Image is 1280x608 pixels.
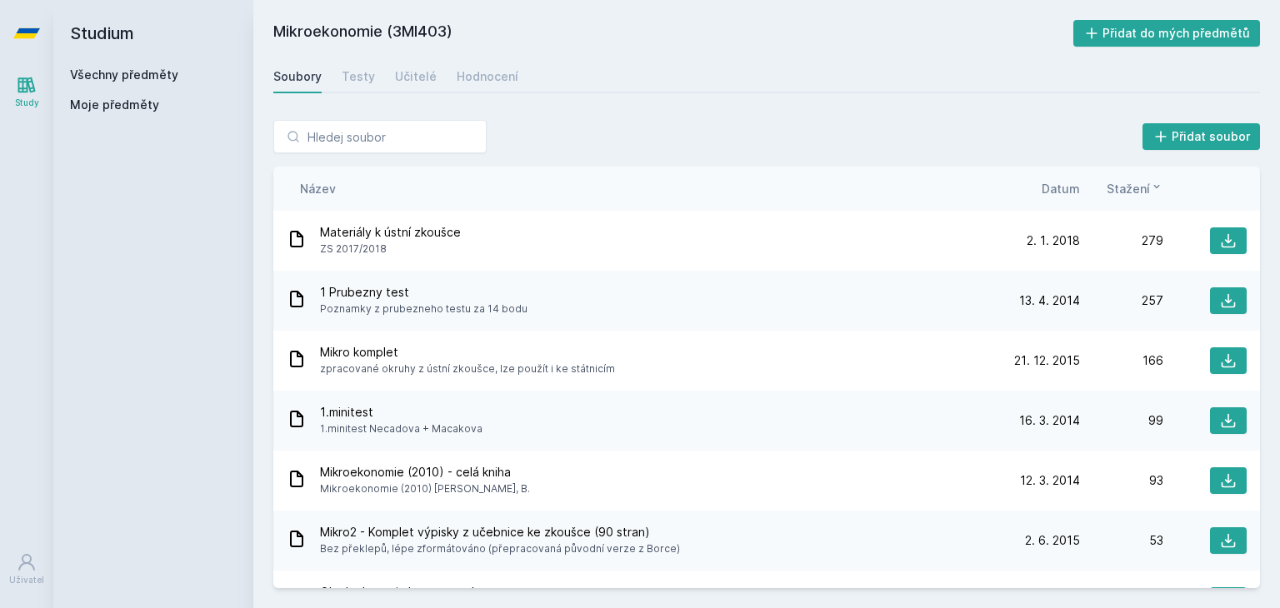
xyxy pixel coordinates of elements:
input: Hledej soubor [273,120,487,153]
a: Učitelé [395,60,437,93]
span: Bez překlepů, lépe zformátováno (přepracovaná původní verze z Borce) [320,541,680,557]
div: Učitelé [395,68,437,85]
a: Study [3,67,50,117]
a: Hodnocení [457,60,518,93]
span: Okruhy k ustni zkousce souhrn [320,584,594,601]
button: Stažení [1107,180,1163,197]
span: 13. 4. 2014 [1019,292,1080,309]
span: Mikro komplet [320,344,615,361]
span: 2. 1. 2018 [1027,232,1080,249]
span: 12. 3. 2014 [1020,472,1080,489]
div: 93 [1080,472,1163,489]
span: zpracované okruhy z ústní zkoušce, lze použít i ke státnicím [320,361,615,377]
a: Uživatel [3,544,50,595]
button: Přidat do mých předmětů [1073,20,1261,47]
h2: Mikroekonomie (3MI403) [273,20,1073,47]
span: Stažení [1107,180,1150,197]
div: 257 [1080,292,1163,309]
span: 1.minitest [320,404,482,421]
span: 1 Prubezny test [320,284,527,301]
button: Datum [1042,180,1080,197]
span: Moje předměty [70,97,159,113]
a: Testy [342,60,375,93]
a: Soubory [273,60,322,93]
div: 53 [1080,532,1163,549]
span: 16. 3. 2014 [1019,412,1080,429]
span: Poznamky z prubezneho testu za 14 bodu [320,301,527,317]
div: Hodnocení [457,68,518,85]
div: 166 [1080,352,1163,369]
div: Testy [342,68,375,85]
span: 2. 6. 2015 [1025,532,1080,549]
button: Název [300,180,336,197]
span: Materiály k ústní zkoušce [320,224,461,241]
a: Všechny předměty [70,67,178,82]
button: Přidat soubor [1142,123,1261,150]
div: Uživatel [9,574,44,586]
span: Mikroekonomie (2010) [PERSON_NAME], B. [320,481,530,497]
div: 279 [1080,232,1163,249]
div: Soubory [273,68,322,85]
div: 99 [1080,412,1163,429]
span: 21. 12. 2015 [1014,352,1080,369]
span: 1.minitest Necadova + Macakova [320,421,482,437]
span: Mikroekonomie (2010) - celá kniha [320,464,530,481]
div: Study [15,97,39,109]
span: ZS 2017/2018 [320,241,461,257]
span: Mikro2 - Komplet výpisky z učebnice ke zkoušce (90 stran) [320,524,680,541]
